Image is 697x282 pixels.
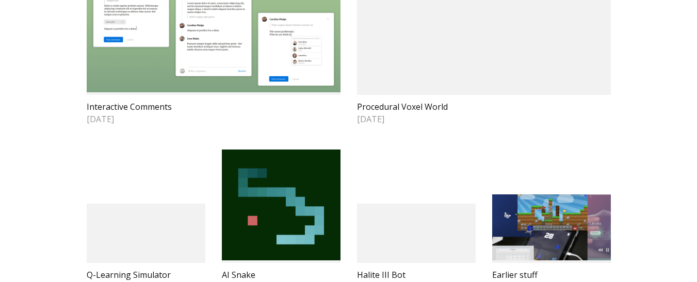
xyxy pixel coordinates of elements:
h2: Q-Learning Simulator [87,269,205,280]
span: [DATE] [357,113,611,125]
img: AI Snake [222,150,341,261]
span: [DATE] [87,113,341,125]
h2: Interactive Comments [87,101,341,112]
h2: Earlier stuff [492,269,611,280]
h2: AI Snake [222,269,341,280]
img: Earlier stuff [492,194,611,260]
h2: Halite III Bot [357,269,476,280]
h2: Procedural Voxel World [357,101,611,112]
